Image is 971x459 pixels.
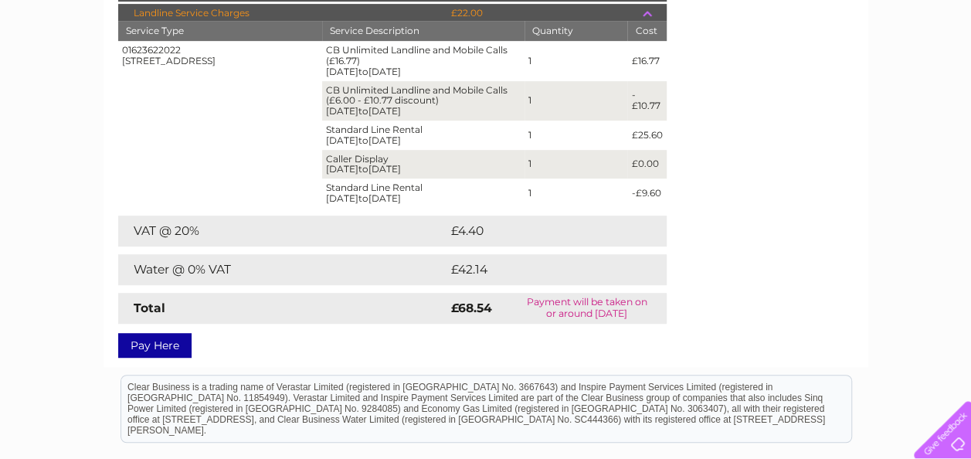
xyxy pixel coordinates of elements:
a: Log out [920,66,956,77]
strong: Total [134,301,165,315]
td: 1 [525,150,627,179]
span: to [358,192,368,204]
td: -£10.77 [627,81,666,121]
a: 0333 014 3131 [680,8,786,27]
a: Pay Here [118,333,192,358]
td: £42.14 [447,254,634,285]
td: £22.00 [447,4,643,22]
td: CB Unlimited Landline and Mobile Calls (£16.77) [DATE] [DATE] [322,41,525,80]
th: Quantity [525,21,627,41]
span: to [358,66,368,77]
td: Landline Service Charges [118,4,447,22]
td: £16.77 [627,41,666,80]
div: Clear Business is a trading name of Verastar Limited (registered in [GEOGRAPHIC_DATA] No. 3667643... [121,8,851,75]
td: £25.60 [627,121,666,150]
td: Caller Display [DATE] [DATE] [322,150,525,179]
a: Blog [837,66,859,77]
a: Energy [738,66,772,77]
td: 1 [525,121,627,150]
td: 1 [525,41,627,80]
a: Water [699,66,728,77]
td: VAT @ 20% [118,216,447,246]
th: Cost [627,21,666,41]
td: -£9.60 [627,178,666,208]
th: Service Type [118,21,323,41]
span: to [358,163,368,175]
td: £4.40 [447,216,631,246]
td: Standard Line Rental [DATE] [DATE] [322,178,525,208]
a: Telecoms [781,66,827,77]
td: £0.00 [627,150,666,179]
td: Water @ 0% VAT [118,254,447,285]
td: 1 [525,81,627,121]
td: CB Unlimited Landline and Mobile Calls (£6.00 - £10.77 discount) [DATE] [DATE] [322,81,525,121]
span: to [358,134,368,146]
strong: £68.54 [451,301,492,315]
th: Service Description [322,21,525,41]
td: 1 [525,178,627,208]
div: 01623622022 [STREET_ADDRESS] [122,45,319,66]
img: logo.png [34,40,113,87]
td: Standard Line Rental [DATE] [DATE] [322,121,525,150]
a: Contact [868,66,906,77]
span: to [358,105,368,117]
td: Payment will be taken on or around [DATE] [508,293,667,324]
